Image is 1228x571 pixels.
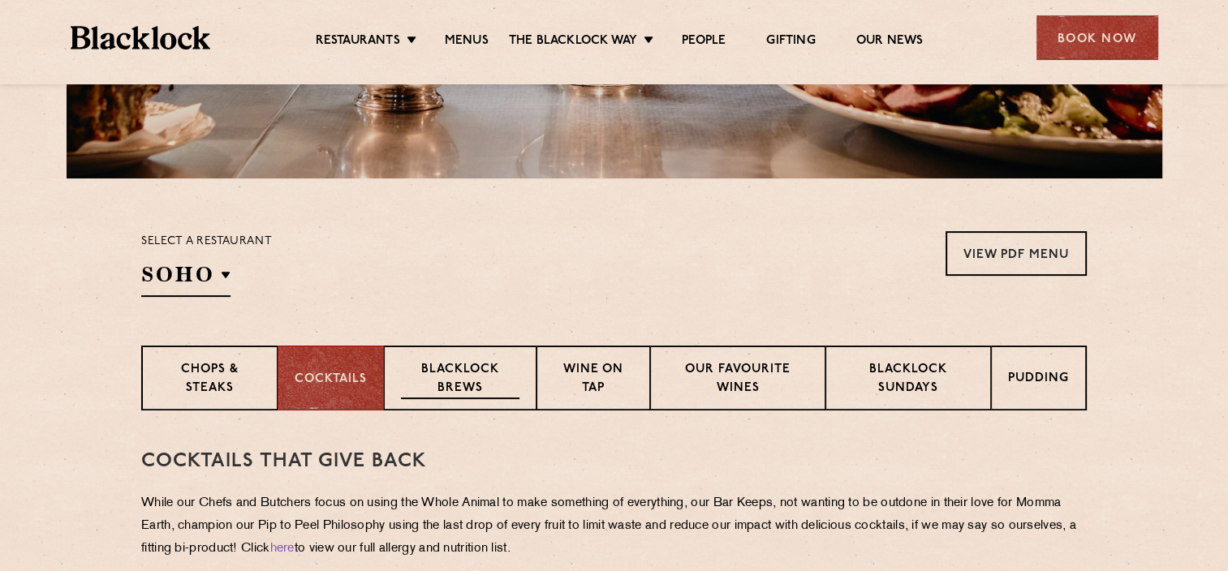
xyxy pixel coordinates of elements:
[1008,370,1069,390] p: Pudding
[401,361,519,399] p: Blacklock Brews
[856,33,924,51] a: Our News
[509,33,637,51] a: The Blacklock Way
[445,33,489,51] a: Menus
[295,371,367,389] p: Cocktails
[316,33,400,51] a: Restaurants
[842,361,974,399] p: Blacklock Sundays
[141,451,1087,472] h3: Cocktails That Give Back
[1036,15,1158,60] div: Book Now
[946,231,1087,276] a: View PDF Menu
[554,361,633,399] p: Wine on Tap
[667,361,808,399] p: Our favourite wines
[682,33,726,51] a: People
[270,543,295,555] a: here
[141,260,231,297] h2: SOHO
[141,492,1087,560] p: While our Chefs and Butchers focus on using the Whole Animal to make something of everything, our...
[159,361,261,399] p: Chops & Steaks
[766,33,815,51] a: Gifting
[71,26,211,49] img: BL_Textured_Logo-footer-cropped.svg
[141,231,272,252] p: Select a restaurant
